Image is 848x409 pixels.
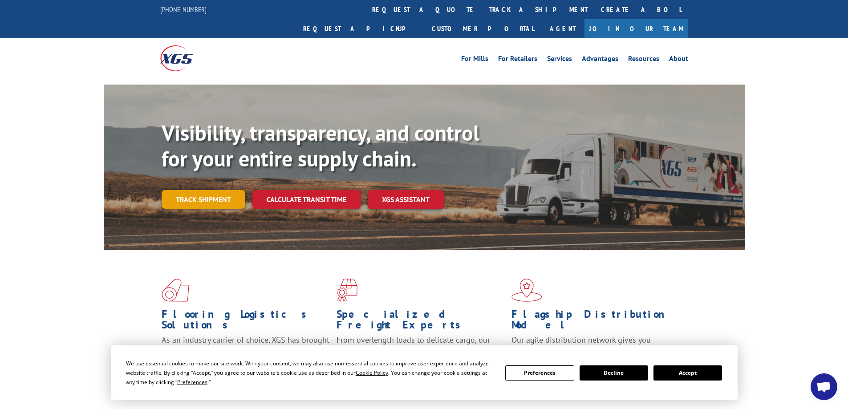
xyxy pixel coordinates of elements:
a: XGS ASSISTANT [368,190,444,209]
h1: Flooring Logistics Solutions [162,309,330,335]
a: Calculate transit time [252,190,361,209]
div: We use essential cookies to make our site work. With your consent, we may also use non-essential ... [126,359,495,387]
a: For Retailers [498,55,537,65]
a: Resources [628,55,659,65]
a: Customer Portal [425,19,541,38]
span: Cookie Policy [356,369,388,377]
span: Preferences [177,378,207,386]
p: From overlength loads to delicate cargo, our experienced staff knows the best way to move your fr... [337,335,505,374]
a: Agent [541,19,584,38]
img: xgs-icon-focused-on-flooring-red [337,279,357,302]
button: Decline [580,365,648,381]
a: Track shipment [162,190,245,209]
b: Visibility, transparency, and control for your entire supply chain. [162,119,479,172]
button: Preferences [505,365,574,381]
h1: Flagship Distribution Model [511,309,680,335]
a: Advantages [582,55,618,65]
a: For Mills [461,55,488,65]
img: xgs-icon-total-supply-chain-intelligence-red [162,279,189,302]
a: Request a pickup [296,19,425,38]
img: xgs-icon-flagship-distribution-model-red [511,279,542,302]
span: As an industry carrier of choice, XGS has brought innovation and dedication to flooring logistics... [162,335,329,366]
div: Open chat [811,373,837,400]
span: Our agile distribution network gives you nationwide inventory management on demand. [511,335,675,356]
a: Services [547,55,572,65]
a: Join Our Team [584,19,688,38]
div: Cookie Consent Prompt [111,345,738,400]
button: Accept [653,365,722,381]
h1: Specialized Freight Experts [337,309,505,335]
a: [PHONE_NUMBER] [160,5,207,14]
a: About [669,55,688,65]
